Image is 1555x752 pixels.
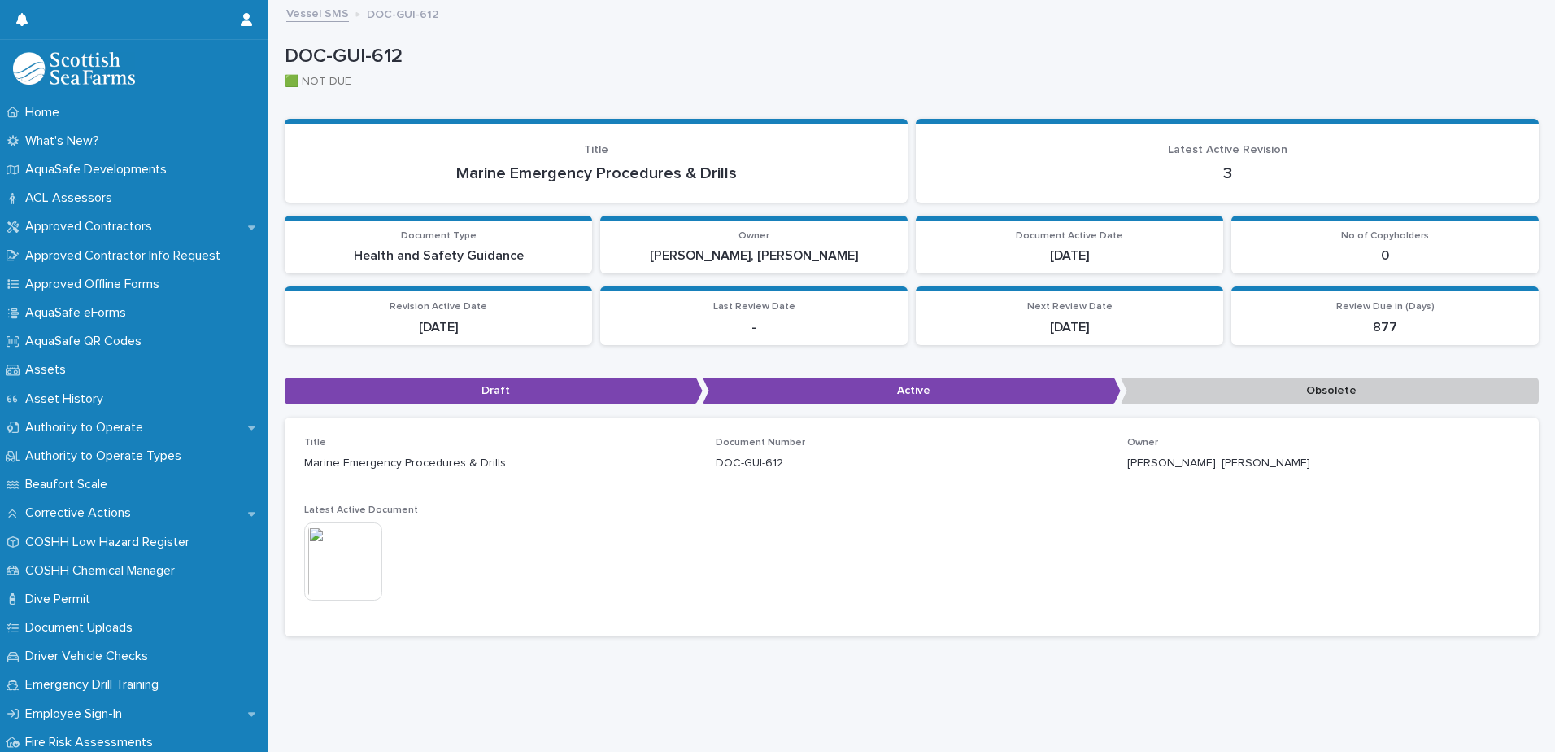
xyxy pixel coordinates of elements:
[285,378,703,404] p: Draft
[1341,231,1429,241] span: No of Copyholders
[286,3,349,22] a: Vessel SMS
[294,248,582,264] p: Health and Safety Guidance
[19,362,79,378] p: Assets
[19,535,203,550] p: COSHH Low Hazard Register
[19,592,103,607] p: Dive Permit
[19,649,161,664] p: Driver Vehicle Checks
[19,677,172,693] p: Emergency Drill Training
[304,438,326,448] span: Title
[716,438,805,448] span: Document Number
[716,455,1108,472] p: DOC-GUI-612
[1016,231,1123,241] span: Document Active Date
[926,320,1213,335] p: [DATE]
[19,735,166,750] p: Fire Risk Assessments
[19,248,233,264] p: Approved Contractor Info Request
[19,133,112,149] p: What's New?
[19,334,155,349] p: AquaSafe QR Codes
[610,248,898,264] p: [PERSON_NAME], [PERSON_NAME]
[1241,320,1529,335] p: 877
[1241,248,1529,264] p: 0
[19,277,172,292] p: Approved Offline Forms
[19,706,135,722] p: Employee Sign-In
[19,219,165,234] p: Approved Contractors
[19,162,180,177] p: AquaSafe Developments
[19,620,146,636] p: Document Uploads
[19,305,139,321] p: AquaSafe eForms
[19,505,144,521] p: Corrective Actions
[390,302,487,312] span: Revision Active Date
[584,144,608,155] span: Title
[367,4,438,22] p: DOC-GUI-612
[1027,302,1113,312] span: Next Review Date
[19,190,125,206] p: ACL Assessors
[935,164,1519,183] p: 3
[19,448,194,464] p: Authority to Operate Types
[285,75,1526,89] p: 🟩 NOT DUE
[19,477,120,492] p: Beaufort Scale
[294,320,582,335] p: [DATE]
[19,391,116,407] p: Asset History
[304,455,696,472] p: Marine Emergency Procedures & Drills
[19,105,72,120] p: Home
[1336,302,1435,312] span: Review Due in (Days)
[610,320,898,335] p: -
[19,563,188,579] p: COSHH Chemical Manager
[304,505,418,515] span: Latest Active Document
[1127,455,1519,472] p: [PERSON_NAME], [PERSON_NAME]
[1168,144,1287,155] span: Latest Active Revision
[13,52,135,85] img: bPIBxiqnSb2ggTQWdOVV
[401,231,477,241] span: Document Type
[713,302,795,312] span: Last Review Date
[304,164,888,183] p: Marine Emergency Procedures & Drills
[703,378,1121,404] p: Active
[19,420,156,435] p: Authority to Operate
[1121,378,1539,404] p: Obsolete
[926,248,1213,264] p: [DATE]
[285,45,1532,68] p: DOC-GUI-612
[1127,438,1158,448] span: Owner
[738,231,769,241] span: Owner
